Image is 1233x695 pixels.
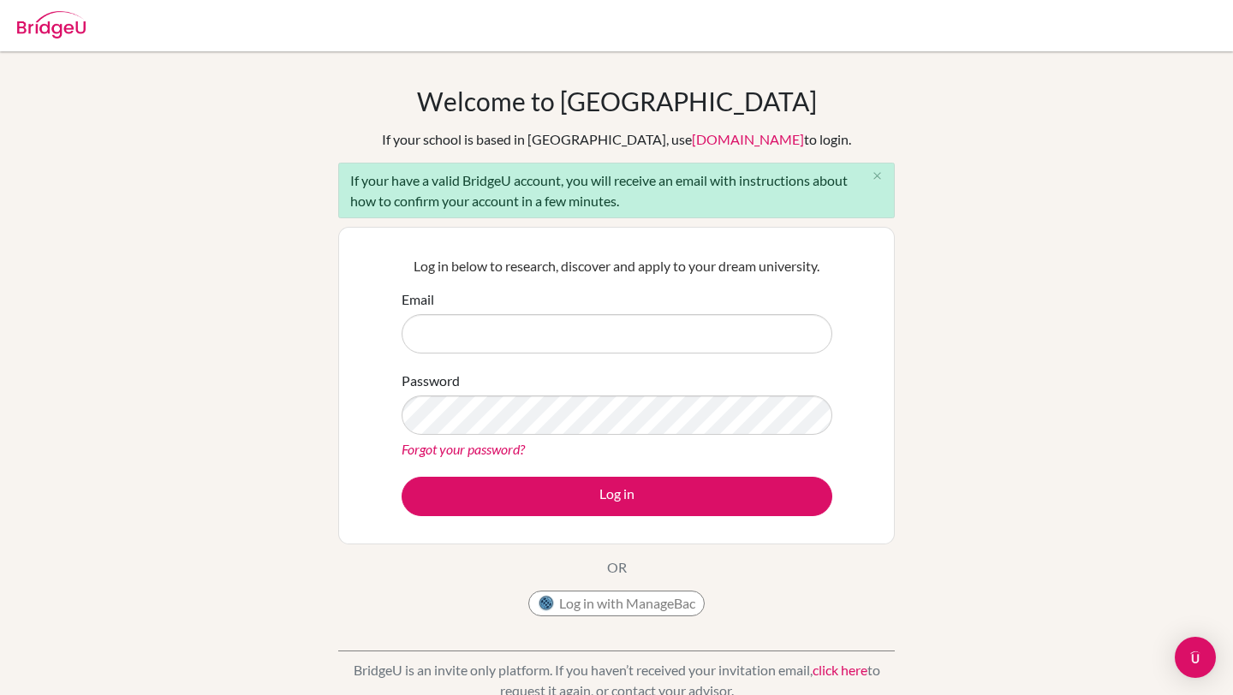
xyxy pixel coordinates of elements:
h1: Welcome to [GEOGRAPHIC_DATA] [417,86,817,116]
div: If your school is based in [GEOGRAPHIC_DATA], use to login. [382,129,851,150]
div: Open Intercom Messenger [1175,637,1216,678]
button: Log in [402,477,832,516]
i: close [871,169,884,182]
img: Bridge-U [17,11,86,39]
button: Log in with ManageBac [528,591,705,616]
a: click here [813,662,867,678]
p: Log in below to research, discover and apply to your dream university. [402,256,832,276]
a: [DOMAIN_NAME] [692,131,804,147]
label: Password [402,371,460,391]
a: Forgot your password? [402,441,525,457]
button: Close [860,163,894,189]
div: If your have a valid BridgeU account, you will receive an email with instructions about how to co... [338,163,895,218]
p: OR [607,557,627,578]
label: Email [402,289,434,310]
